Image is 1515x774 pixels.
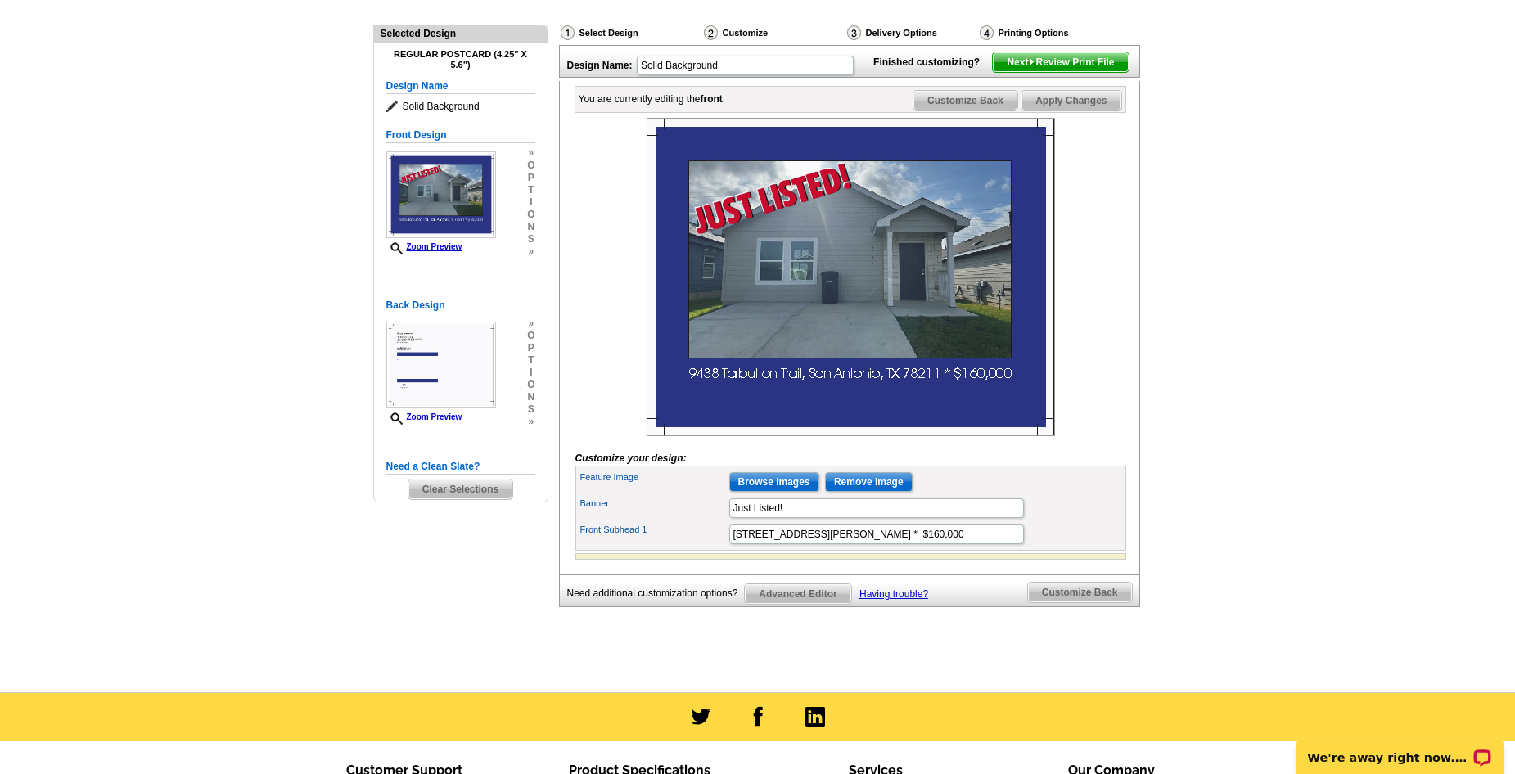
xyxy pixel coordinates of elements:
[745,584,850,604] span: Advanced Editor
[527,403,534,416] span: s
[978,25,1124,41] div: Printing Options
[386,128,535,143] h5: Front Design
[386,151,496,238] img: Z18873489_00001_1.jpg
[567,583,745,604] div: Need additional customization options?
[527,354,534,367] span: t
[845,25,978,41] div: Delivery Options
[527,245,534,258] span: »
[527,147,534,160] span: »
[386,322,496,408] img: Z18873489_00001_2.jpg
[561,25,575,40] img: Select Design
[408,479,512,499] span: Clear Selections
[527,342,534,354] span: p
[374,25,548,41] div: Selected Design
[386,49,535,70] h4: Regular Postcard (4.25" x 5.6")
[527,330,534,342] span: o
[704,25,718,40] img: Customize
[527,172,534,184] span: p
[579,92,726,106] div: You are currently editing the .
[386,79,535,94] h5: Design Name
[647,118,1055,436] img: Z18873489_00001_1.jpg
[527,233,534,245] span: s
[527,160,534,172] span: o
[993,52,1128,72] span: Next Review Print File
[575,452,687,464] i: Customize your design:
[386,459,535,475] h5: Need a Clean Slate?
[527,221,534,233] span: n
[386,298,535,313] h5: Back Design
[1285,722,1515,774] iframe: LiveChat chat widget
[527,317,534,330] span: »
[386,242,462,251] a: Zoom Preview
[913,91,1017,110] span: Customize Back
[527,196,534,209] span: i
[980,25,994,40] img: Printing Options & Summary
[527,367,534,379] span: i
[527,209,534,221] span: o
[1028,583,1132,602] span: Customize Back
[1021,91,1120,110] span: Apply Changes
[527,184,534,196] span: t
[580,470,728,484] label: Feature Image
[580,497,728,511] label: Banner
[527,416,534,428] span: »
[873,56,990,68] strong: Finished customizing?
[825,472,913,492] input: Remove Image
[386,412,462,421] a: Zoom Preview
[567,60,633,71] strong: Design Name:
[847,25,861,40] img: Delivery Options
[1028,58,1035,65] img: button-next-arrow-white.png
[386,98,535,115] span: Solid Background
[701,93,723,105] b: front
[744,583,851,605] a: Advanced Editor
[702,25,845,45] div: Customize
[580,523,728,537] label: Front Subhead 1
[559,25,702,45] div: Select Design
[527,379,534,391] span: o
[859,588,928,600] a: Having trouble?
[729,472,819,492] input: Browse Images
[527,391,534,403] span: n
